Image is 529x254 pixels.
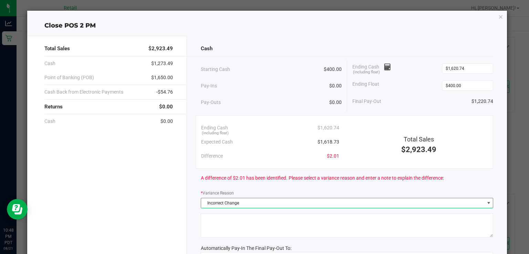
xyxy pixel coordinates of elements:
[201,45,212,53] span: Cash
[151,60,173,67] span: $1,273.49
[151,74,173,81] span: $1,650.00
[324,66,342,73] span: $400.00
[202,130,229,136] span: (including float)
[471,98,493,105] span: $1,220.74
[156,88,173,96] span: -$54.76
[7,199,28,220] iframe: Resource center
[352,81,379,91] span: Ending Float
[44,60,55,67] span: Cash
[201,152,223,160] span: Difference
[201,245,291,251] span: Automatically Pay-In The Final Pay-Out To:
[201,190,234,196] label: Variance Reason
[318,124,339,131] span: $1,620.74
[352,63,391,74] span: Ending Cash
[44,99,173,114] div: Returns
[44,45,70,53] span: Total Sales
[201,124,228,131] span: Ending Cash
[159,103,173,111] span: $0.00
[329,99,342,106] span: $0.00
[160,118,173,125] span: $0.00
[44,118,55,125] span: Cash
[44,88,123,96] span: Cash Back from Electronic Payments
[201,138,233,146] span: Expected Cash
[201,174,444,182] span: A difference of $2.01 has been identified. Please select a variance reason and enter a note to ex...
[401,145,436,154] span: $2,923.49
[201,99,221,106] span: Pay-Outs
[27,21,507,30] div: Close POS 2 PM
[318,138,339,146] span: $1,618.73
[404,136,434,143] span: Total Sales
[352,98,381,105] span: Final Pay-Out
[327,152,339,160] span: $2.01
[353,70,380,75] span: (including float)
[329,82,342,89] span: $0.00
[201,198,484,208] span: Incorrect Change
[44,74,94,81] span: Point of Banking (POB)
[201,66,230,73] span: Starting Cash
[148,45,173,53] span: $2,923.49
[201,82,217,89] span: Pay-Ins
